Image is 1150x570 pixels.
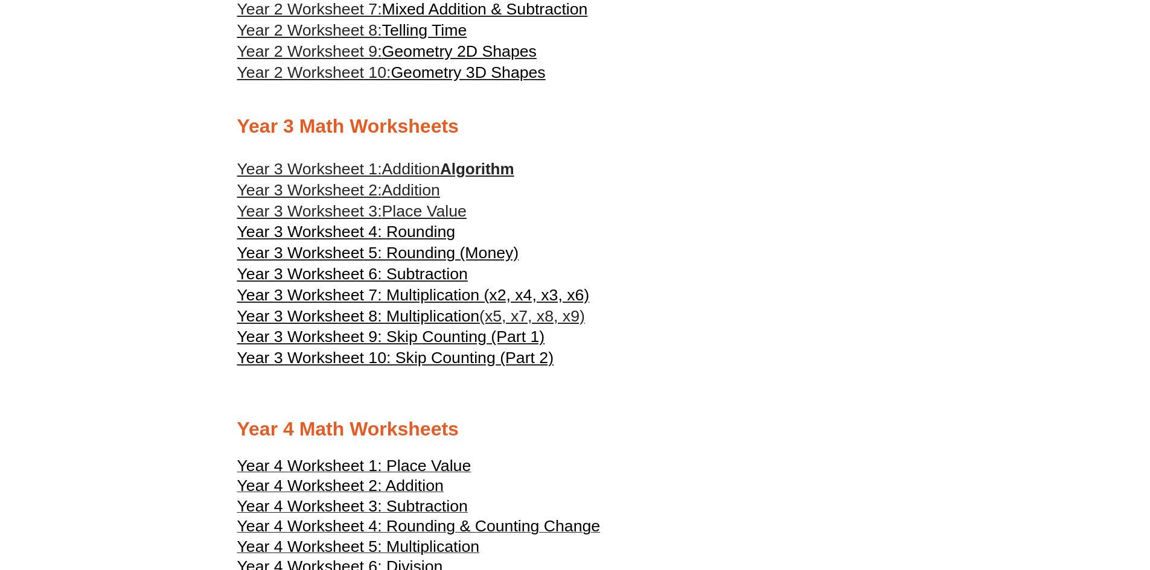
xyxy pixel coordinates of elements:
[382,42,537,60] span: Geometry 2D Shapes
[237,347,554,369] a: Year 3 Worksheet 10: Skip Counting (Part 2)
[382,202,467,220] span: Place Value
[237,63,391,81] span: Year 2 Worksheet 10:
[382,160,440,178] span: Addition
[237,326,545,347] a: Year 3 Worksheet 9: Skip Counting (Part 1)
[237,160,382,178] span: Year 3 Worksheet 1:
[237,306,585,327] a: Year 3 Worksheet 8: Multiplication(x5, x7, x8, x9)
[237,349,554,367] span: Year 3 Worksheet 10: Skip Counting (Part 2)
[237,180,440,201] a: Year 3 Worksheet 2:Addition
[237,482,444,494] a: Year 4 Worksheet 2: Addition
[479,307,585,325] span: (x5, x7, x8, x9)
[237,462,471,474] a: Year 4 Worksheet 1: Place Value
[237,417,913,442] h2: Year 4 Math Worksheets
[237,63,546,81] a: Year 2 Worksheet 10:Geometry 3D Shapes
[237,42,382,60] span: Year 2 Worksheet 9:
[237,265,468,283] span: Year 3 Worksheet 6: Subtraction
[237,202,382,220] span: Year 3 Worksheet 3:
[237,522,601,534] a: Year 4 Worksheet 4: Rounding & Counting Change
[237,242,519,264] a: Year 3 Worksheet 5: Rounding (Money)
[237,114,913,139] h2: Year 3 Math Worksheets
[237,42,537,60] a: Year 2 Worksheet 9:Geometry 2D Shapes
[237,223,456,241] span: Year 3 Worksheet 4: Rounding
[237,21,382,39] span: Year 2 Worksheet 8:
[237,244,519,262] span: Year 3 Worksheet 5: Rounding (Money)
[237,221,456,242] a: Year 3 Worksheet 4: Rounding
[237,285,590,306] a: Year 3 Worksheet 7: Multiplication (x2, x4, x3, x6)
[391,63,545,81] span: Geometry 3D Shapes
[382,181,440,199] span: Addition
[237,457,471,475] span: Year 4 Worksheet 1: Place Value
[237,497,468,515] span: Year 4 Worksheet 3: Subtraction
[237,328,545,346] span: Year 3 Worksheet 9: Skip Counting (Part 1)
[382,21,467,39] span: Telling Time
[237,477,444,495] span: Year 4 Worksheet 2: Addition
[237,286,590,304] span: Year 3 Worksheet 7: Multiplication (x2, x4, x3, x6)
[237,517,601,535] span: Year 4 Worksheet 4: Rounding & Counting Change
[237,21,467,39] a: Year 2 Worksheet 8:Telling Time
[237,543,480,555] a: Year 4 Worksheet 5: Multiplication
[237,160,514,178] a: Year 3 Worksheet 1:AdditionAlgorithm
[237,264,468,285] a: Year 3 Worksheet 6: Subtraction
[237,201,467,222] a: Year 3 Worksheet 3:Place Value
[237,502,468,515] a: Year 4 Worksheet 3: Subtraction
[237,181,382,199] span: Year 3 Worksheet 2:
[237,307,480,325] span: Year 3 Worksheet 8: Multiplication
[237,537,480,556] span: Year 4 Worksheet 5: Multiplication
[949,434,1150,570] iframe: Chat Widget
